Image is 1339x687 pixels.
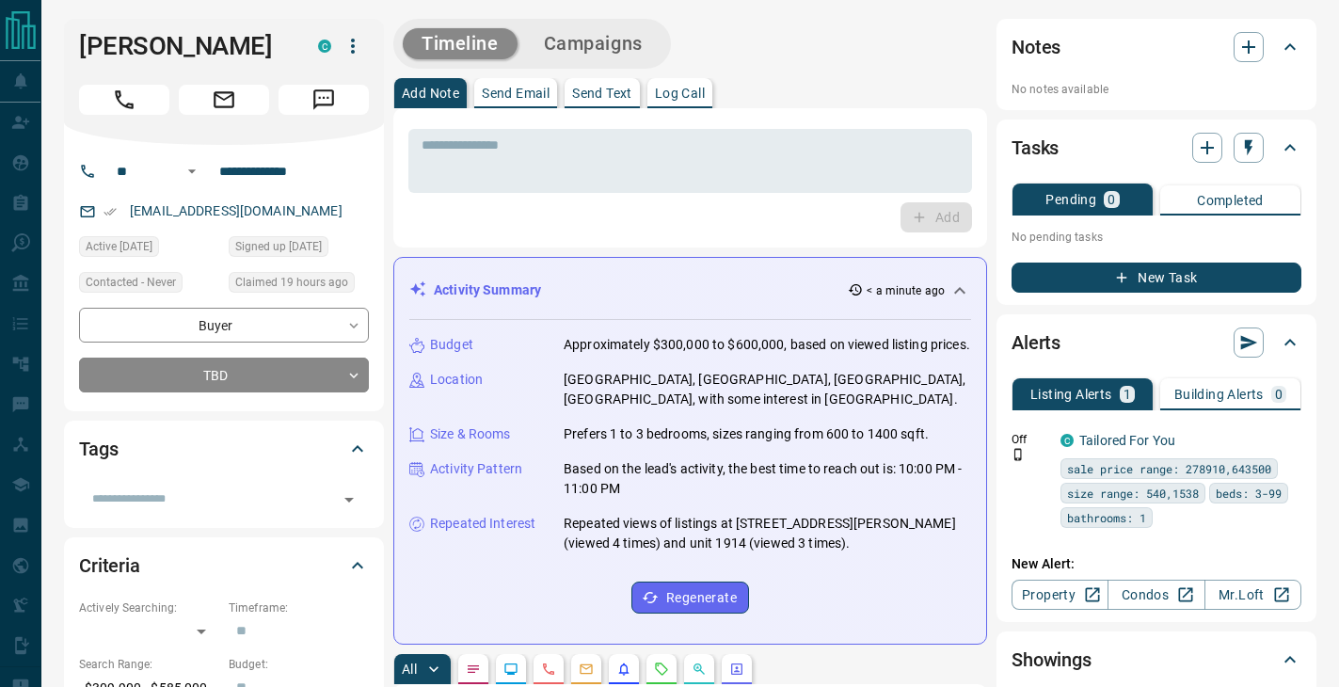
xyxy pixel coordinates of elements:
h2: Notes [1012,32,1060,62]
span: Claimed 19 hours ago [235,273,348,292]
p: New Alert: [1012,554,1301,574]
a: Condos [1108,580,1204,610]
svg: Push Notification Only [1012,448,1025,461]
div: Mon Sep 08 2025 [79,236,219,263]
div: Showings [1012,637,1301,682]
p: Add Note [402,87,459,100]
h2: Criteria [79,551,140,581]
p: Send Email [482,87,550,100]
p: Activity Summary [434,280,541,300]
svg: Listing Alerts [616,662,631,677]
p: 1 [1124,388,1131,401]
div: Notes [1012,24,1301,70]
p: Activity Pattern [430,459,522,479]
svg: Email Verified [104,205,117,218]
p: Actively Searching: [79,599,219,616]
p: Pending [1045,193,1096,206]
h2: Tasks [1012,133,1059,163]
div: condos.ca [1060,434,1074,447]
span: sale price range: 278910,643500 [1067,459,1271,478]
button: Regenerate [631,582,749,614]
button: New Task [1012,263,1301,293]
p: 0 [1275,388,1283,401]
svg: Calls [541,662,556,677]
p: Approximately $300,000 to $600,000, based on viewed listing prices. [564,335,970,355]
div: condos.ca [318,40,331,53]
p: 0 [1108,193,1115,206]
span: Message [279,85,369,115]
span: Active [DATE] [86,237,152,256]
p: All [402,663,417,676]
p: Prefers 1 to 3 bedrooms, sizes ranging from 600 to 1400 sqft. [564,424,929,444]
p: Send Text [572,87,632,100]
div: Tags [79,426,369,471]
p: Timeframe: [229,599,369,616]
p: Building Alerts [1174,388,1264,401]
p: Off [1012,431,1049,448]
p: No pending tasks [1012,223,1301,251]
div: Activity Summary< a minute ago [409,273,971,308]
p: Size & Rooms [430,424,511,444]
p: Location [430,370,483,390]
p: Repeated views of listings at [STREET_ADDRESS][PERSON_NAME] (viewed 4 times) and unit 1914 (viewe... [564,514,971,553]
h2: Tags [79,434,118,464]
svg: Opportunities [692,662,707,677]
p: Budget [430,335,473,355]
button: Timeline [403,28,518,59]
a: [EMAIL_ADDRESS][DOMAIN_NAME] [130,203,343,218]
svg: Emails [579,662,594,677]
h2: Showings [1012,645,1092,675]
span: Contacted - Never [86,273,176,292]
span: Email [179,85,269,115]
a: Property [1012,580,1108,610]
p: < a minute ago [867,282,945,299]
svg: Requests [654,662,669,677]
p: Repeated Interest [430,514,535,534]
p: No notes available [1012,81,1301,98]
svg: Lead Browsing Activity [503,662,518,677]
span: Call [79,85,169,115]
svg: Agent Actions [729,662,744,677]
a: Mr.Loft [1204,580,1301,610]
span: size range: 540,1538 [1067,484,1199,503]
button: Campaigns [525,28,662,59]
div: Mon Sep 08 2025 [229,236,369,263]
div: Criteria [79,543,369,588]
button: Open [336,487,362,513]
span: beds: 3-99 [1216,484,1282,503]
svg: Notes [466,662,481,677]
p: Completed [1197,194,1264,207]
div: Buyer [79,308,369,343]
h2: Alerts [1012,328,1060,358]
p: Budget: [229,656,369,673]
h1: [PERSON_NAME] [79,31,290,61]
p: Search Range: [79,656,219,673]
div: TBD [79,358,369,392]
p: [GEOGRAPHIC_DATA], [GEOGRAPHIC_DATA], [GEOGRAPHIC_DATA], [GEOGRAPHIC_DATA], with some interest in... [564,370,971,409]
button: Open [181,160,203,183]
span: Signed up [DATE] [235,237,322,256]
div: Tasks [1012,125,1301,170]
p: Listing Alerts [1030,388,1112,401]
p: Log Call [655,87,705,100]
div: Thu Sep 11 2025 [229,272,369,298]
span: bathrooms: 1 [1067,508,1146,527]
a: Tailored For You [1079,433,1175,448]
div: Alerts [1012,320,1301,365]
p: Based on the lead's activity, the best time to reach out is: 10:00 PM - 11:00 PM [564,459,971,499]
